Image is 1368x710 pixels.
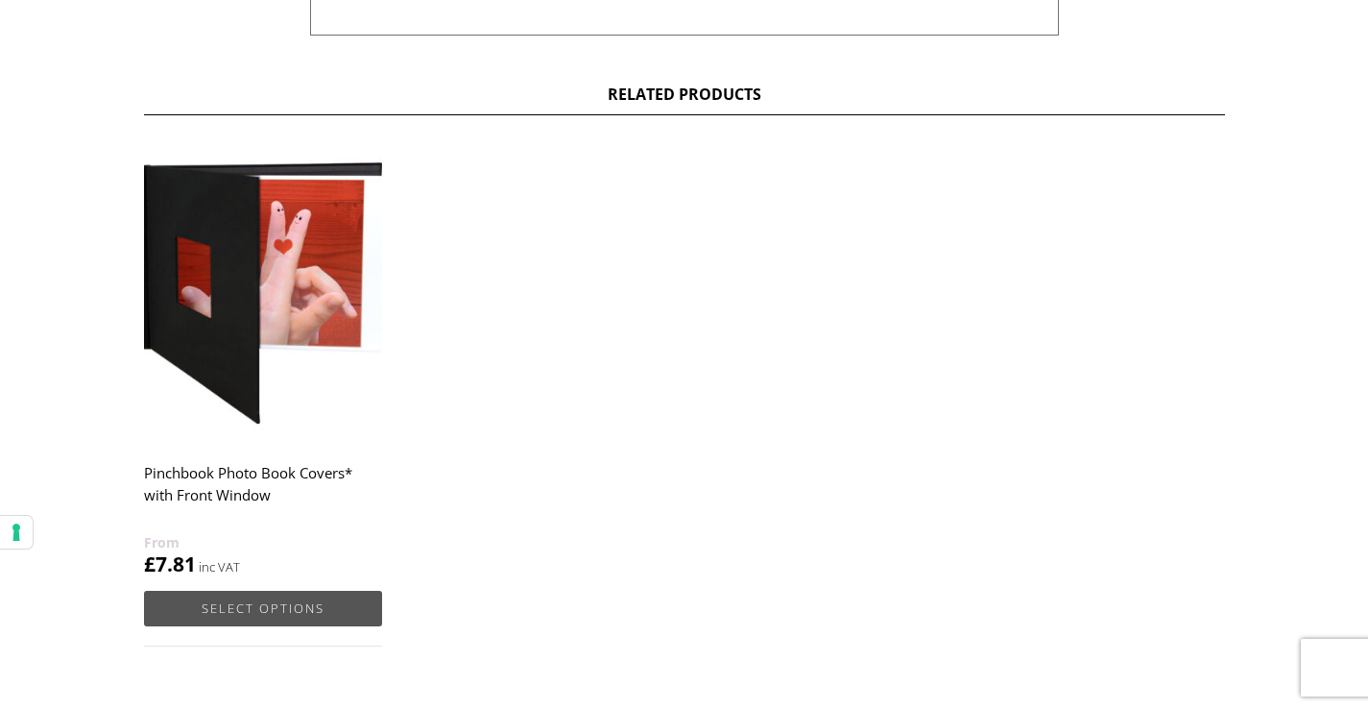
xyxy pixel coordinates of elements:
h2: Pinchbook Photo Book Covers* with Front Window [144,454,382,531]
span: £ [144,551,156,577]
a: Select options for “Pinchbook Photo Book Covers* with Front Window” [144,591,382,626]
img: Pinchbook Photo Book Covers* with Front Window [144,144,382,442]
a: Pinchbook Photo Book Covers* with Front Window £7.81 [144,144,382,578]
bdi: 7.81 [144,551,196,577]
h2: Related products [144,84,1225,115]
